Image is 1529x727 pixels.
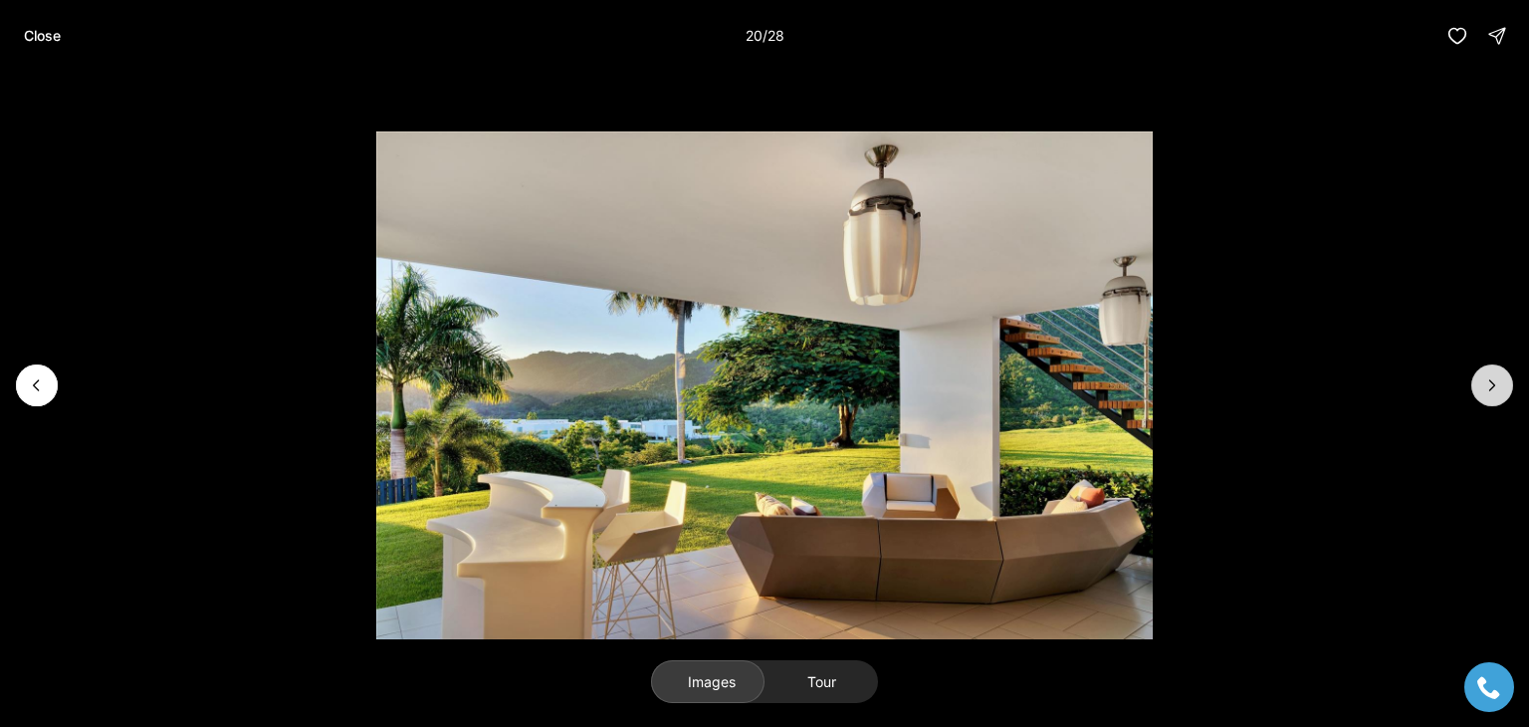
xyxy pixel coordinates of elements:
[24,28,61,44] p: Close
[16,364,58,406] button: Previous slide
[12,16,73,56] button: Close
[746,27,784,44] p: 20 / 28
[651,660,764,704] button: Images
[764,660,878,704] button: Tour
[1471,364,1513,406] button: Next slide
